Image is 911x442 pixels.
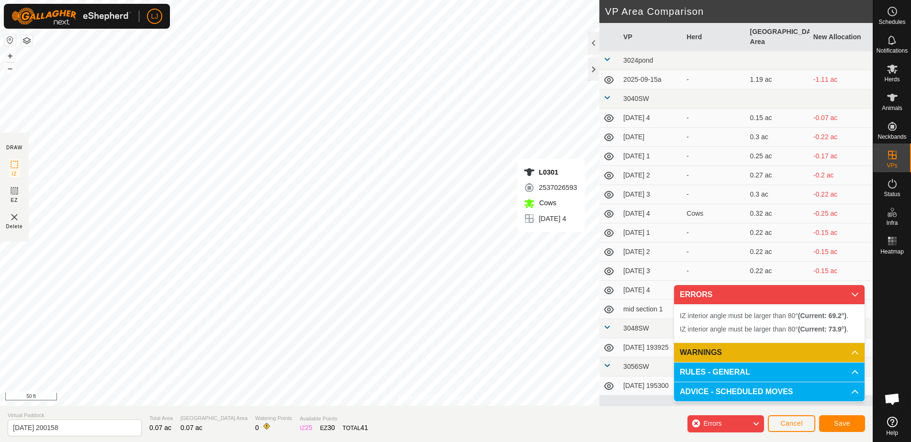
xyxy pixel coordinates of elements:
[746,262,810,281] td: 0.22 ac
[523,166,577,178] div: L0301
[686,75,742,85] div: -
[887,163,897,168] span: VPs
[683,23,746,51] th: Herd
[523,182,577,193] div: 2537026593
[4,63,16,74] button: –
[619,185,683,204] td: [DATE] 3
[680,349,722,356] span: WARNINGS
[746,70,810,89] td: 1.19 ac
[746,204,810,223] td: 0.32 ac
[446,393,474,402] a: Contact Us
[686,247,742,257] div: -
[686,228,742,238] div: -
[810,185,873,204] td: -0.22 ac
[810,109,873,128] td: -0.07 ac
[884,191,900,197] span: Status
[873,413,911,440] a: Help
[327,424,335,431] span: 30
[686,170,742,180] div: -
[623,363,649,370] span: 3056SW
[619,376,683,396] td: [DATE] 195300
[255,424,259,431] span: 0
[674,285,865,304] p-accordion-header: ERRORS
[680,312,848,320] span: IZ interior angle must be larger than 80° .
[746,185,810,204] td: 0.3 ac
[619,204,683,223] td: [DATE] 4
[819,415,865,432] button: Save
[619,128,683,147] td: [DATE]
[680,368,750,376] span: RULES - GENERAL
[619,262,683,281] td: [DATE] 3
[674,304,865,343] p-accordion-content: ERRORS
[878,19,905,25] span: Schedules
[810,243,873,262] td: -0.15 ac
[619,281,683,300] td: [DATE] 4
[810,223,873,243] td: -0.15 ac
[680,388,793,396] span: ADVICE - SCHEDULED MOVES
[746,147,810,166] td: 0.25 ac
[686,189,742,199] div: -
[686,113,742,123] div: -
[686,209,742,219] div: Cows
[6,223,23,230] span: Delete
[746,166,810,185] td: 0.27 ac
[149,424,171,431] span: 0.07 ac
[674,382,865,401] p-accordion-header: ADVICE - SCHEDULED MOVES
[623,324,649,332] span: 3048SW
[810,147,873,166] td: -0.17 ac
[300,423,312,433] div: IZ
[686,132,742,142] div: -
[149,414,173,422] span: Total Area
[810,128,873,147] td: -0.22 ac
[798,325,846,333] b: (Current: 73.9°)
[305,424,313,431] span: 25
[686,266,742,276] div: -
[180,424,202,431] span: 0.07 ac
[4,50,16,62] button: +
[8,411,142,420] span: Virtual Paddock
[780,420,803,427] span: Cancel
[834,420,850,427] span: Save
[605,6,873,17] h2: VP Area Comparison
[810,23,873,51] th: New Allocation
[320,423,335,433] div: EZ
[11,8,131,25] img: Gallagher Logo
[810,262,873,281] td: -0.15 ac
[810,70,873,89] td: -1.11 ac
[6,144,22,151] div: DRAW
[746,109,810,128] td: 0.15 ac
[886,430,898,436] span: Help
[877,48,908,54] span: Notifications
[884,77,900,82] span: Herds
[703,420,721,427] span: Errors
[619,223,683,243] td: [DATE] 1
[360,424,368,431] span: 41
[619,166,683,185] td: [DATE] 2
[523,213,577,224] div: [DATE] 4
[11,197,18,204] span: EZ
[680,291,712,298] span: ERRORS
[746,281,810,300] td: 0.25 ac
[674,343,865,362] p-accordion-header: WARNINGS
[343,423,368,433] div: TOTAL
[151,11,158,22] span: LJ
[746,128,810,147] td: 0.3 ac
[768,415,815,432] button: Cancel
[746,243,810,262] td: 0.22 ac
[810,204,873,223] td: -0.25 ac
[537,199,556,207] span: Cows
[810,166,873,185] td: -0.2 ac
[674,363,865,382] p-accordion-header: RULES - GENERAL
[619,243,683,262] td: [DATE] 2
[619,23,683,51] th: VP
[619,338,683,357] td: [DATE] 193925
[4,34,16,46] button: Reset Map
[623,95,649,102] span: 3040SW
[619,70,683,89] td: 2025-09-15a
[619,109,683,128] td: [DATE] 4
[9,211,20,223] img: VP
[746,223,810,243] td: 0.22 ac
[810,281,873,300] td: -0.17 ac
[398,393,434,402] a: Privacy Policy
[686,151,742,161] div: -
